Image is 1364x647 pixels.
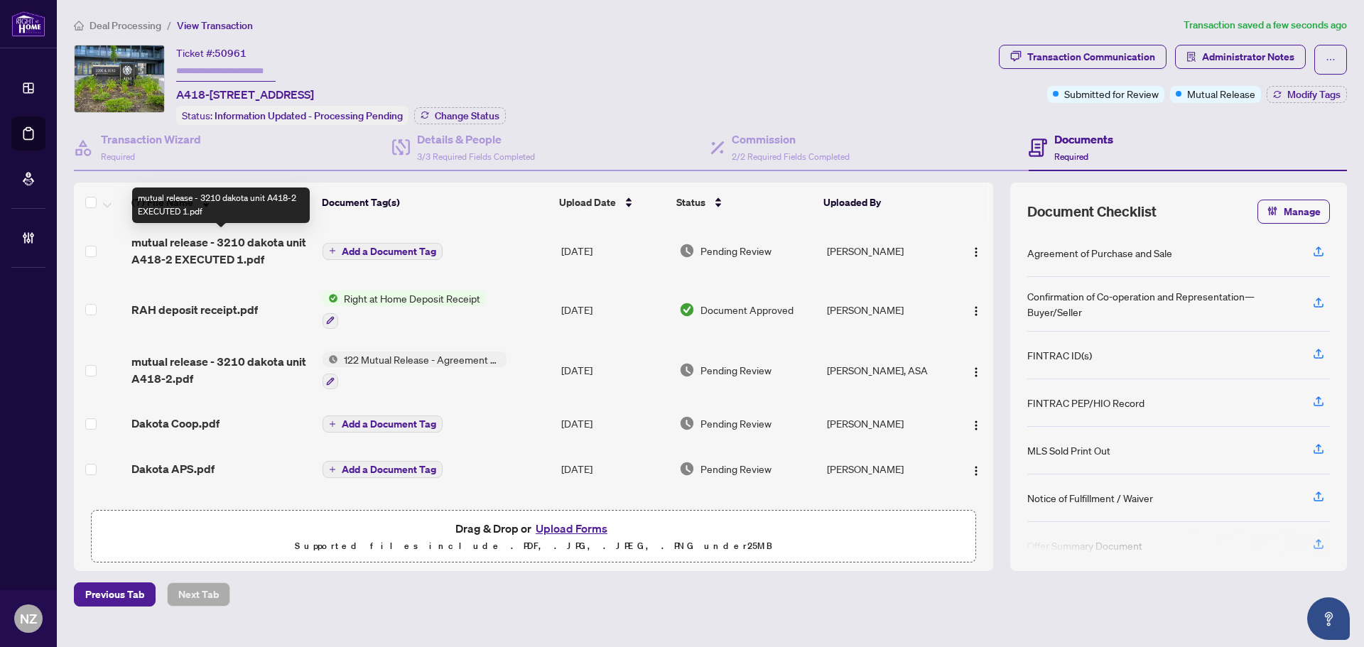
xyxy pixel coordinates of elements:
[965,359,987,381] button: Logo
[671,183,818,222] th: Status
[90,19,161,32] span: Deal Processing
[1064,86,1159,102] span: Submitted for Review
[167,582,230,607] button: Next Tab
[338,352,507,367] span: 122 Mutual Release - Agreement of Purchase and Sale
[1027,245,1172,261] div: Agreement of Purchase and Sale
[676,195,705,210] span: Status
[417,131,535,148] h4: Details & People
[1027,288,1296,320] div: Confirmation of Co-operation and Representation—Buyer/Seller
[821,279,951,340] td: [PERSON_NAME]
[342,464,436,474] span: Add a Document Tag
[131,415,220,432] span: Dakota Coop.pdf
[679,243,695,259] img: Document Status
[176,86,314,103] span: A418-[STREET_ADDRESS]
[818,183,947,222] th: Uploaded By
[679,302,695,317] img: Document Status
[131,234,311,268] span: mutual release - 3210 dakota unit A418-2 EXECUTED 1.pdf
[323,414,443,433] button: Add a Document Tag
[821,401,951,446] td: [PERSON_NAME]
[329,247,336,254] span: plus
[101,151,135,162] span: Required
[556,340,673,401] td: [DATE]
[1027,347,1092,363] div: FINTRAC ID(s)
[85,583,144,606] span: Previous Tab
[329,420,336,428] span: plus
[215,109,403,122] span: Information Updated - Processing Pending
[700,302,794,317] span: Document Approved
[965,239,987,262] button: Logo
[970,420,982,431] img: Logo
[1184,17,1347,33] article: Transaction saved a few seconds ago
[1027,395,1144,411] div: FINTRAC PEP/HIO Record
[131,353,311,387] span: mutual release - 3210 dakota unit A418-2.pdf
[177,19,253,32] span: View Transaction
[323,461,443,478] button: Add a Document Tag
[176,106,408,125] div: Status:
[1267,86,1347,103] button: Modify Tags
[323,290,338,306] img: Status Icon
[965,457,987,480] button: Logo
[338,290,486,306] span: Right at Home Deposit Receipt
[323,460,443,478] button: Add a Document Tag
[1054,131,1113,148] h4: Documents
[167,17,171,33] li: /
[700,362,772,378] span: Pending Review
[732,131,850,148] h4: Commission
[821,222,951,279] td: [PERSON_NAME]
[679,362,695,378] img: Document Status
[1027,45,1155,68] div: Transaction Communication
[556,222,673,279] td: [DATE]
[1257,200,1330,224] button: Manage
[323,415,443,433] button: Add a Document Tag
[215,47,247,60] span: 50961
[342,419,436,429] span: Add a Document Tag
[1287,89,1341,99] span: Modify Tags
[1307,597,1350,640] button: Open asap
[126,183,316,222] th: (7) File Name
[1027,202,1157,222] span: Document Checklist
[20,609,37,629] span: NZ
[700,415,772,431] span: Pending Review
[732,151,850,162] span: 2/2 Required Fields Completed
[323,352,507,390] button: Status Icon122 Mutual Release - Agreement of Purchase and Sale
[1326,55,1336,65] span: ellipsis
[821,491,951,537] td: [PERSON_NAME]
[101,131,201,148] h4: Transaction Wizard
[556,491,673,537] td: [DATE]
[970,305,982,317] img: Logo
[556,401,673,446] td: [DATE]
[531,519,612,538] button: Upload Forms
[323,241,443,260] button: Add a Document Tag
[700,243,772,259] span: Pending Review
[132,187,310,223] div: mutual release - 3210 dakota unit A418-2 EXECUTED 1.pdf
[553,183,671,222] th: Upload Date
[970,246,982,258] img: Logo
[131,195,193,210] span: (7) File Name
[700,461,772,477] span: Pending Review
[435,111,499,121] span: Change Status
[75,45,164,112] img: IMG-W12350853_1.jpg
[74,21,84,31] span: home
[559,195,616,210] span: Upload Date
[323,290,486,329] button: Status IconRight at Home Deposit Receipt
[679,415,695,431] img: Document Status
[323,352,338,367] img: Status Icon
[999,45,1167,69] button: Transaction Communication
[455,519,612,538] span: Drag & Drop or
[970,465,982,477] img: Logo
[1186,52,1196,62] span: solution
[970,366,982,378] img: Logo
[342,246,436,256] span: Add a Document Tag
[329,466,336,473] span: plus
[417,151,535,162] span: 3/3 Required Fields Completed
[92,511,975,563] span: Drag & Drop orUpload FormsSupported files include .PDF, .JPG, .JPEG, .PNG under25MB
[1027,442,1110,458] div: MLS Sold Print Out
[556,446,673,491] td: [DATE]
[1202,45,1294,68] span: Administrator Notes
[131,301,258,318] span: RAH deposit receipt.pdf
[74,582,156,607] button: Previous Tab
[414,107,506,124] button: Change Status
[679,461,695,477] img: Document Status
[1027,490,1153,506] div: Notice of Fulfillment / Waiver
[1054,151,1088,162] span: Required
